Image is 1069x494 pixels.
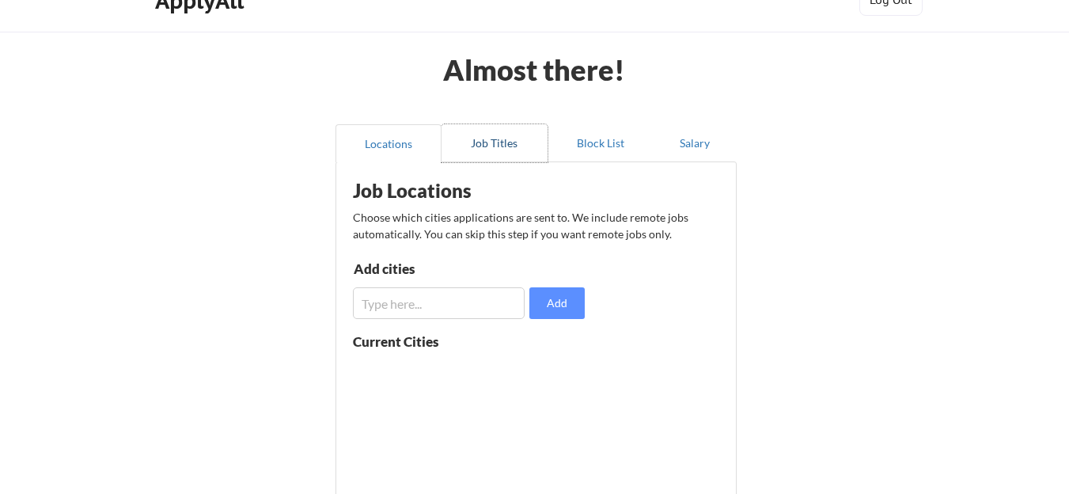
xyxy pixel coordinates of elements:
[353,287,525,319] input: Type here...
[548,124,654,162] button: Block List
[442,124,548,162] button: Job Titles
[353,209,717,242] div: Choose which cities applications are sent to. We include remote jobs automatically. You can skip ...
[654,124,737,162] button: Salary
[353,181,552,200] div: Job Locations
[354,262,517,275] div: Add cities
[423,55,644,84] div: Almost there!
[529,287,585,319] button: Add
[353,335,473,348] div: Current Cities
[335,124,442,162] button: Locations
